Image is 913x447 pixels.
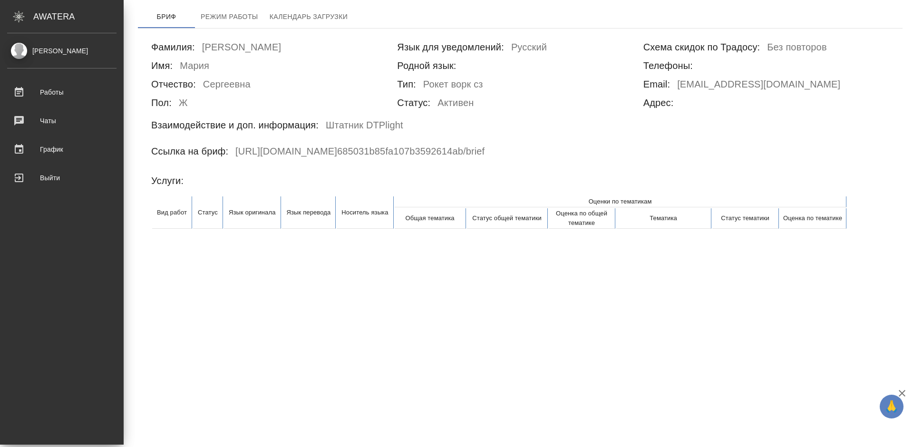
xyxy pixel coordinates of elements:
[33,7,124,26] div: AWATERA
[643,77,670,92] h6: Email:
[2,166,121,190] a: Выйти
[287,208,331,217] p: Язык перевода
[235,144,485,162] h6: [URL][DOMAIN_NAME] 685031b85fa107b3592614ab /brief
[179,95,188,114] h6: Ж
[767,39,826,58] h6: Без повторов
[7,114,117,128] div: Чаты
[643,95,674,110] h6: Адрес:
[202,39,281,58] h6: [PERSON_NAME]
[713,214,778,223] p: Cтатус тематики
[884,397,900,417] span: 🙏
[2,137,121,161] a: График
[617,214,710,223] p: Тематика
[2,109,121,133] a: Чаты
[151,39,195,55] h6: Фамилия:
[7,85,117,99] div: Работы
[7,171,117,185] div: Выйти
[437,95,474,114] h6: Активен
[151,144,228,159] h6: Ссылка на бриф:
[467,214,547,223] p: Cтатус общей тематики
[270,11,348,23] span: Календарь загрузки
[2,80,121,104] a: Работы
[643,58,693,73] h6: Телефоны:
[395,214,465,223] p: Общая тематика
[144,11,189,23] span: Бриф
[423,77,483,95] h6: Рокет ворк сз
[397,39,504,55] h6: Язык для уведомлений:
[7,142,117,156] div: График
[395,197,845,206] p: Оценки по тематикам
[229,208,276,217] p: Язык оригинала
[180,58,209,77] h6: Мария
[397,77,416,92] h6: Тип:
[780,214,845,223] p: Оценка по тематике
[643,39,760,55] h6: Схема скидок по Традосу:
[151,95,172,110] h6: Пол:
[326,117,403,136] h6: Штатник DTPlight
[151,117,319,133] h6: Взаимодействие и доп. информация:
[198,208,218,217] p: Cтатус
[880,395,903,418] button: 🙏
[397,58,456,73] h6: Родной язык:
[341,208,388,217] p: Носитель языка
[151,173,184,188] h6: Услуги:
[7,46,117,56] div: [PERSON_NAME]
[151,77,196,92] h6: Отчество:
[201,11,258,23] span: Режим работы
[677,77,840,95] h6: [EMAIL_ADDRESS][DOMAIN_NAME]
[203,77,251,95] h6: Сергеевна
[157,208,187,217] p: Вид работ
[397,95,430,110] h6: Статус:
[549,209,614,228] p: Оценка по общей тематике
[151,58,173,73] h6: Имя:
[511,39,547,58] h6: Русский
